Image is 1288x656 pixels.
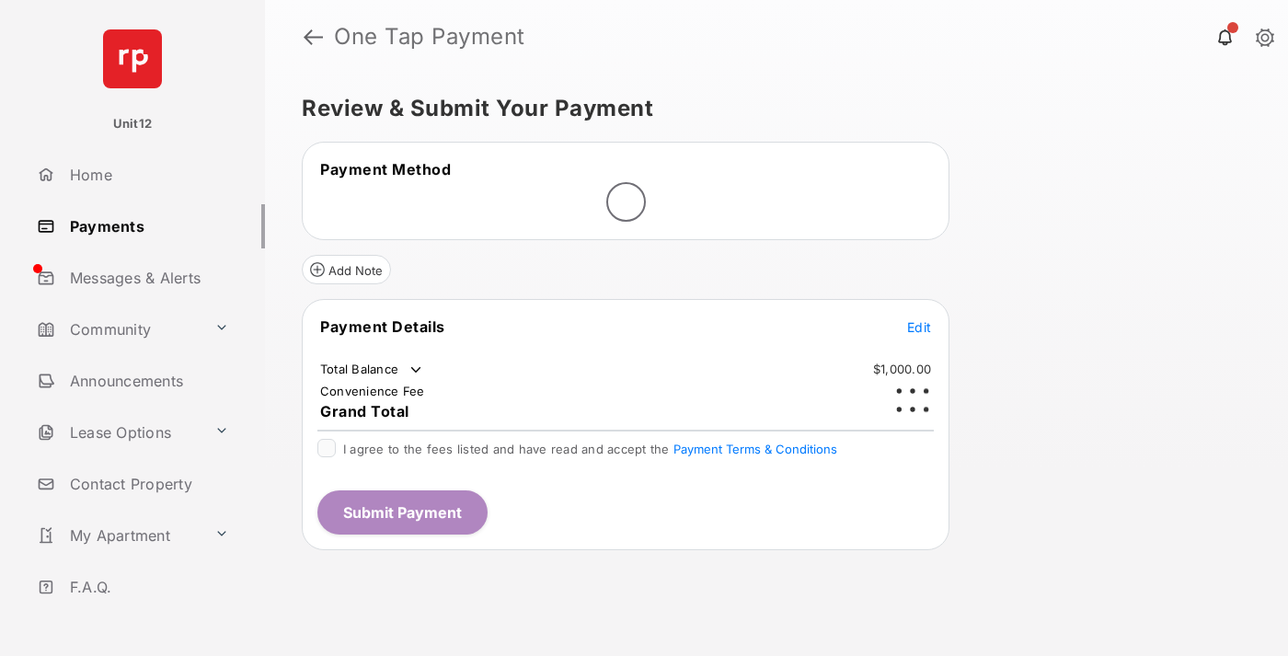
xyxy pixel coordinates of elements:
[872,361,932,377] td: $1,000.00
[907,317,931,336] button: Edit
[29,410,207,455] a: Lease Options
[302,98,1236,120] h5: Review & Submit Your Payment
[29,359,265,403] a: Announcements
[319,383,426,399] td: Convenience Fee
[29,153,265,197] a: Home
[29,256,265,300] a: Messages & Alerts
[320,402,409,420] span: Grand Total
[673,442,837,456] button: I agree to the fees listed and have read and accept the
[319,361,425,379] td: Total Balance
[103,29,162,88] img: svg+xml;base64,PHN2ZyB4bWxucz0iaHR0cDovL3d3dy53My5vcmcvMjAwMC9zdmciIHdpZHRoPSI2NCIgaGVpZ2h0PSI2NC...
[343,442,837,456] span: I agree to the fees listed and have read and accept the
[29,513,207,558] a: My Apartment
[29,307,207,351] a: Community
[29,565,265,609] a: F.A.Q.
[320,317,445,336] span: Payment Details
[302,255,391,284] button: Add Note
[320,160,451,178] span: Payment Method
[113,115,153,133] p: Unit12
[29,462,265,506] a: Contact Property
[907,319,931,335] span: Edit
[334,26,525,48] strong: One Tap Payment
[317,490,488,535] button: Submit Payment
[29,204,265,248] a: Payments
